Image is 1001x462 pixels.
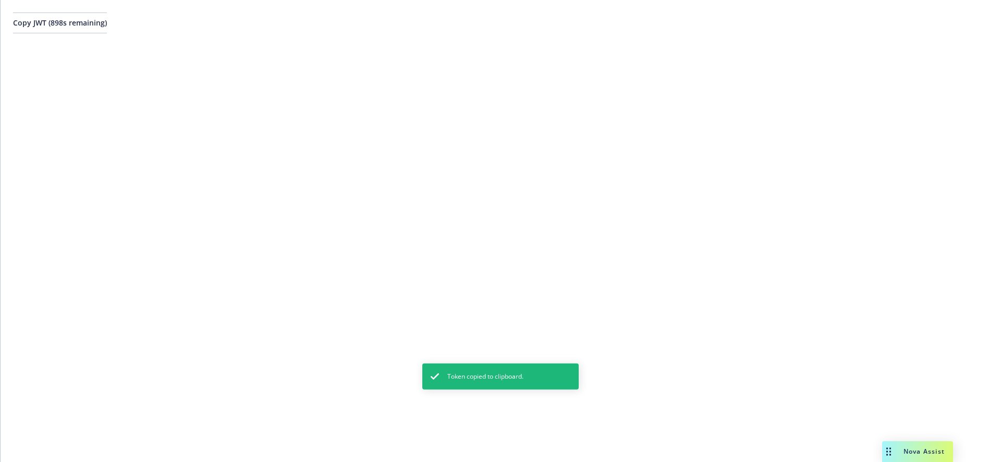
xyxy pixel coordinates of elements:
[13,13,107,33] button: Copy JWT (898s remaining)
[13,18,107,28] span: Copy JWT ( 898 s remaining)
[882,441,953,462] button: Nova Assist
[882,441,895,462] div: Drag to move
[904,447,945,456] span: Nova Assist
[447,372,523,381] span: Token copied to clipboard.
